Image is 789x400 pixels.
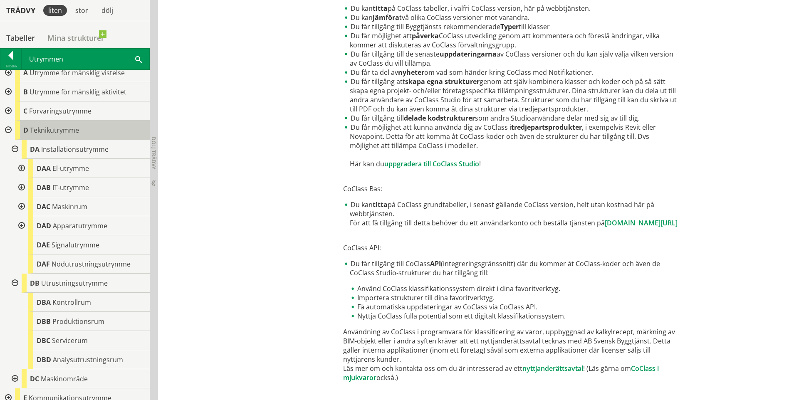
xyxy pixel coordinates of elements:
span: Maskinområde [41,374,88,383]
p: CoClass Bas: [343,175,680,193]
span: Signalutrymme [52,240,99,249]
a: Mina strukturer [41,27,111,48]
span: DA [30,145,40,154]
span: DAE [37,240,50,249]
li: Du får tillgång till de senaste av CoClass versioner och du kan själv välja vilken version av CoC... [343,49,680,68]
strong: titta [373,200,388,209]
strong: API [430,259,441,268]
li: Du kan på CoClass tabeller, i valfri CoClass version, här på webbtjänsten. [343,4,680,13]
div: liten [43,5,67,16]
li: Du får tillgång till Byggtjänsts rekommenderade till klasser [343,22,680,31]
li: Importera strukturer till dina favoritverktyg. [350,293,680,302]
span: Produktionsrum [52,317,104,326]
strong: titta [373,4,388,13]
span: Teknikutrymme [30,126,79,135]
span: DAA [37,164,51,173]
span: Utrymme för mänsklig aktivitet [30,87,126,96]
a: CoClass i mjukvaror [343,364,659,382]
span: C [23,106,27,116]
strong: tredjepartsprodukter [511,123,582,132]
div: Gå till informationssidan för CoClass Studio [7,274,150,369]
div: dölj [96,5,118,16]
span: Dölj trädvy [150,137,157,169]
span: Utrustningsutrymme [41,279,108,288]
strong: Typer [500,22,519,31]
span: B [23,87,28,96]
li: Du får möjlighet att kunna använda dig av CoClass i , i exempelvis Revit eller Novapoint. Detta f... [343,123,680,168]
span: DAF [37,259,50,269]
div: stor [70,5,93,16]
span: Maskinrum [52,202,87,211]
strong: skapa egna strukturer [405,77,480,86]
strong: delade kodstrukturer [404,114,475,123]
span: DBA [37,298,51,307]
span: DB [30,279,40,288]
div: Tillbaka [0,63,21,69]
div: Gå till informationssidan för CoClass Studio [13,293,150,312]
strong: uppdateringarna [440,49,497,59]
span: DAC [37,202,50,211]
span: D [23,126,28,135]
div: Gå till informationssidan för CoClass Studio [13,235,150,254]
div: Gå till informationssidan för CoClass Studio [13,178,150,197]
span: Kontrollrum [52,298,91,307]
div: Gå till informationssidan för CoClass Studio [13,197,150,216]
span: DBB [37,317,51,326]
a: nyttjanderättsavtal [522,364,583,373]
span: DC [30,374,39,383]
a: [DOMAIN_NAME][URL] [605,218,678,227]
span: Analysutrustningsrum [53,355,123,364]
li: Du kan två olika CoClass versioner mot varandra. [343,13,680,22]
li: Du får möjlighet att CoClass utveckling genom att kommentera och föreslå ändringar, vilka kommer ... [343,31,680,49]
div: Gå till informationssidan för CoClass Studio [7,369,150,388]
span: DAD [37,221,51,230]
li: Använd CoClass klassifikationssystem direkt i dina favoritverktyg. [350,284,680,293]
p: CoClass API: [343,234,680,252]
li: Få automatiska uppdateringar av CoClass via CoClass API. [350,302,680,311]
span: Apparatutrymme [53,221,107,230]
span: DBD [37,355,51,364]
li: Du får tillgång att genom att själv kombinera klasser och koder och på så sätt skapa egna projekt... [343,77,680,114]
span: IT-utrymme [52,183,89,192]
span: Installationsutrymme [41,145,109,154]
strong: nyheter [398,68,424,77]
span: DAB [37,183,51,192]
strong: påverka [412,31,439,40]
li: Nyttja CoClass fulla potential som ett digitalt klassifikationssystem. [350,311,680,321]
div: Gå till informationssidan för CoClass Studio [7,140,150,274]
li: Du kan på CoClass grundtabeller, i senast gällande CoClass version, helt utan kostnad här på webb... [343,200,680,227]
span: Utrymme för mänsklig vistelse [30,68,125,77]
span: Servicerum [52,336,88,345]
div: Trädvy [2,6,40,15]
div: Gå till informationssidan för CoClass Studio [13,254,150,274]
a: uppgradera till CoClass Studio [384,159,479,168]
span: Sök i tabellen [135,54,142,63]
span: A [23,68,28,77]
div: Utrymmen [22,49,149,69]
span: Förvaringsutrymme [29,106,92,116]
li: Du får tillgång till som andra Studioanvändare delar med sig av till dig. [343,114,680,123]
div: Gå till informationssidan för CoClass Studio [13,312,150,331]
span: Nödutrustningsutrymme [52,259,131,269]
div: Gå till informationssidan för CoClass Studio [13,350,150,369]
div: Gå till informationssidan för CoClass Studio [13,159,150,178]
li: Du får ta del av om vad som händer kring CoClass med Notifikationer. [343,68,680,77]
span: DBC [37,336,50,345]
li: Du får tillgång till CoClass (integreringsgränssnitt) där du kommer åt CoClass-koder och även de ... [343,259,680,321]
span: El-utrymme [52,164,89,173]
div: Gå till informationssidan för CoClass Studio [13,331,150,350]
div: Gå till informationssidan för CoClass Studio [13,216,150,235]
strong: jämföra [373,13,399,22]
